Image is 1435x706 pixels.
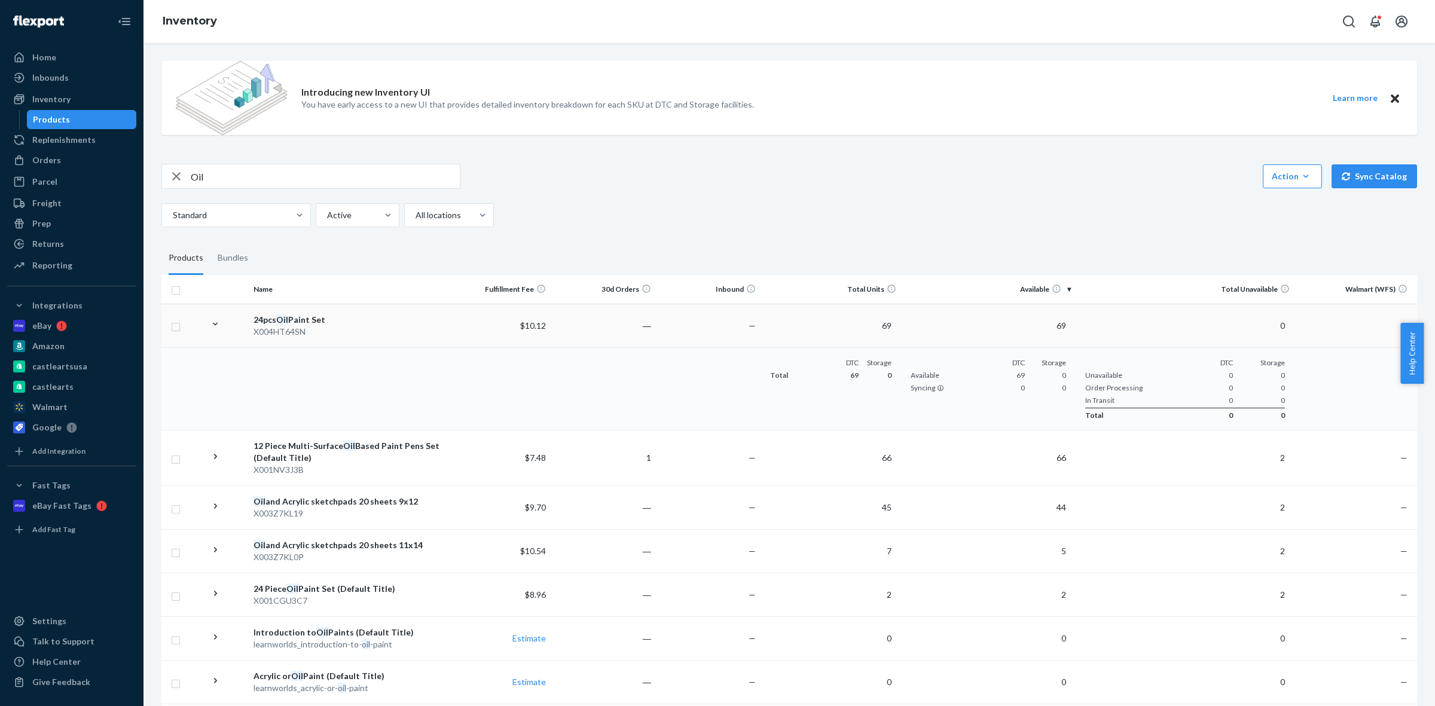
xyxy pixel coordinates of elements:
[32,615,66,627] div: Settings
[1400,633,1407,643] span: —
[1185,395,1232,405] span: 0
[254,326,441,338] div: X004HT64SN
[32,72,69,84] div: Inbounds
[362,639,370,649] em: oil
[7,296,136,315] button: Integrations
[7,612,136,631] a: Settings
[1030,357,1066,368] div: Storage
[172,209,173,221] input: Standard
[32,676,90,688] div: Give Feedback
[525,589,546,600] span: $8.96
[254,508,441,519] div: X003Z7KL19
[882,589,896,600] span: 2
[343,441,355,451] em: Oil
[1057,677,1071,687] span: 0
[27,110,137,129] a: Products
[338,683,346,693] em: oil
[1387,91,1403,106] button: Close
[1185,370,1232,380] span: 0
[1238,410,1285,420] span: 0
[7,673,136,692] button: Give Feedback
[551,660,656,704] td: ―
[831,370,859,380] span: 69
[7,337,136,356] a: Amazon
[863,370,891,380] span: 0
[1185,383,1232,393] span: 0
[1275,453,1290,463] span: 2
[512,633,546,643] a: Estimate
[254,539,441,551] div: and Acrylic sketchpads 20 sheets 11x14
[112,10,136,33] button: Close Navigation
[882,677,896,687] span: 0
[254,670,441,682] div: Acrylic or Paint (Default Title)
[254,540,265,550] em: Oil
[254,682,441,694] div: learnworlds_acrylic-or- -paint
[254,583,441,595] div: 24 Piece Paint Set (Default Title)
[551,275,656,304] th: 30d Orders
[1263,164,1322,188] button: Action
[32,51,56,63] div: Home
[163,14,217,27] a: Inventory
[7,48,136,67] a: Home
[911,370,984,380] span: Available
[32,479,71,491] div: Fast Tags
[1275,677,1290,687] span: 0
[1238,370,1285,380] span: 0
[254,496,265,506] em: Oil
[1052,320,1071,331] span: 69
[1275,320,1290,331] span: 0
[1185,410,1232,420] span: 0
[911,383,984,393] span: Syncing
[7,316,136,335] a: eBay
[7,496,136,515] a: eBay Fast Tags
[525,453,546,463] span: $7.48
[191,164,460,188] input: Search inventory by name or sku
[13,16,64,27] img: Flexport logo
[7,172,136,191] a: Parcel
[1275,502,1290,512] span: 2
[33,114,70,126] div: Products
[301,99,754,111] p: You have early access to a new UI that provides detailed inventory breakdown for each SKU at DTC ...
[7,151,136,170] a: Orders
[32,421,62,433] div: Google
[1185,357,1232,368] div: DTC
[1390,10,1413,33] button: Open account menu
[551,485,656,529] td: ―
[1400,453,1407,463] span: —
[7,377,136,396] a: castlearts
[1030,383,1066,393] span: 0
[32,381,74,393] div: castlearts
[316,627,328,637] em: Oil
[1052,502,1071,512] span: 44
[414,209,416,221] input: All locations
[254,551,441,563] div: X003Z7KL0P
[863,357,891,368] div: Storage
[1400,589,1407,600] span: —
[1085,410,1180,420] span: Total
[32,93,71,105] div: Inventory
[32,635,94,647] div: Talk to Support
[1057,633,1071,643] span: 0
[32,197,62,209] div: Freight
[249,275,445,304] th: Name
[286,583,298,594] em: Oil
[1294,275,1417,304] th: Walmart (WFS)
[877,320,896,331] span: 69
[877,502,896,512] span: 45
[525,502,546,512] span: $9.70
[551,573,656,616] td: ―
[1400,323,1424,384] span: Help Center
[1052,453,1071,463] span: 66
[218,242,248,275] div: Bundles
[176,61,287,135] img: new-reports-banner-icon.82668bd98b6a51aee86340f2a7b77ae3.png
[32,360,87,372] div: castleartsusa
[169,242,203,275] div: Products
[254,496,441,508] div: and Acrylic sketchpads 20 sheets 9x12
[32,320,51,332] div: eBay
[749,677,756,687] span: —
[301,85,430,99] p: Introducing new Inventory UI
[276,314,288,325] em: Oil
[1272,170,1313,182] div: Action
[254,638,441,650] div: learnworlds_introduction-to- -paint
[520,546,546,556] span: $10.54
